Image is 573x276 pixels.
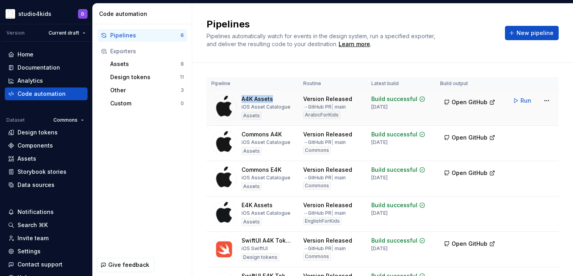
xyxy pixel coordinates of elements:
[5,74,88,87] a: Analytics
[303,104,346,110] div: → GitHub PR main
[440,166,499,180] button: Open GitHub
[18,181,55,189] div: Data sources
[331,245,333,251] span: |
[371,201,417,209] div: Build successful
[5,258,88,271] button: Contact support
[242,183,261,190] div: Assets
[18,90,66,98] div: Code automation
[6,30,25,36] div: Version
[242,237,294,245] div: SwiftUI A4K Tokens
[371,139,388,146] div: [DATE]
[5,139,88,152] a: Components
[5,87,88,100] a: Code automation
[371,245,388,252] div: [DATE]
[242,210,290,216] div: iOS Asset Catalogue
[6,117,25,123] div: Dataset
[81,11,84,17] div: D
[5,245,88,258] a: Settings
[6,9,15,19] img: f1dd3a2a-5342-4756-bcfa-e9eec4c7fc0d.png
[110,99,181,107] div: Custom
[339,40,370,48] a: Learn more
[303,201,352,209] div: Version Released
[371,175,388,181] div: [DATE]
[110,73,180,81] div: Design tokens
[5,126,88,139] a: Design tokens
[110,60,181,68] div: Assets
[18,64,60,72] div: Documentation
[516,29,554,37] span: New pipeline
[107,84,187,97] button: Other3
[303,182,331,190] div: Commons
[18,10,51,18] div: studio4kids
[331,139,333,145] span: |
[5,179,88,191] a: Data sources
[5,219,88,231] button: Search ⌘K
[242,147,261,155] div: Assets
[181,100,184,107] div: 0
[5,232,88,245] a: Invite team
[366,77,435,90] th: Latest build
[371,95,417,103] div: Build successful
[440,241,499,248] a: Open GitHub
[242,139,290,146] div: iOS Asset Catalogue
[242,218,261,226] div: Assets
[371,104,388,110] div: [DATE]
[440,237,499,251] button: Open GitHub
[18,208,54,216] div: Notifications
[242,201,273,209] div: E4K Assets
[18,142,53,150] div: Components
[303,175,346,181] div: → GitHub PR main
[110,31,181,39] div: Pipelines
[18,77,43,85] div: Analytics
[5,48,88,61] a: Home
[242,175,290,181] div: iOS Asset Catalogue
[242,112,261,120] div: Assets
[18,168,66,176] div: Storybook stories
[18,221,48,229] div: Search ⌘K
[435,77,504,90] th: Build output
[371,237,417,245] div: Build successful
[371,130,417,138] div: Build successful
[440,130,499,145] button: Open GitHub
[242,166,281,174] div: Commons E4K
[303,245,346,252] div: → GitHub PR main
[107,97,187,110] button: Custom0
[298,77,367,90] th: Routine
[181,61,184,67] div: 8
[108,261,149,269] span: Give feedback
[371,210,388,216] div: [DATE]
[520,97,531,105] span: Run
[331,104,333,110] span: |
[110,86,181,94] div: Other
[5,165,88,178] a: Storybook stories
[107,58,187,70] button: Assets8
[242,253,279,261] div: Design tokens
[242,130,282,138] div: Commons A4K
[97,258,154,272] button: Give feedback
[97,29,187,42] button: Pipelines6
[5,152,88,165] a: Assets
[303,111,340,119] div: ArabicForKids
[303,253,331,260] div: Commons
[303,166,352,174] div: Version Released
[207,18,495,31] h2: Pipelines
[452,240,487,248] span: Open GitHub
[331,175,333,181] span: |
[303,217,341,225] div: EnglishForKids
[49,30,79,36] span: Current draft
[452,169,487,177] span: Open GitHub
[107,71,187,84] button: Design tokens11
[50,115,88,126] button: Commons
[242,245,268,252] div: iOS SwiftUI
[181,87,184,93] div: 3
[509,93,536,108] button: Run
[18,260,62,268] div: Contact support
[207,33,437,47] span: Pipelines automatically watch for events in the design system, run a specified exporter, and deli...
[303,146,331,154] div: Commons
[505,26,559,40] button: New pipeline
[303,139,346,146] div: → GitHub PR main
